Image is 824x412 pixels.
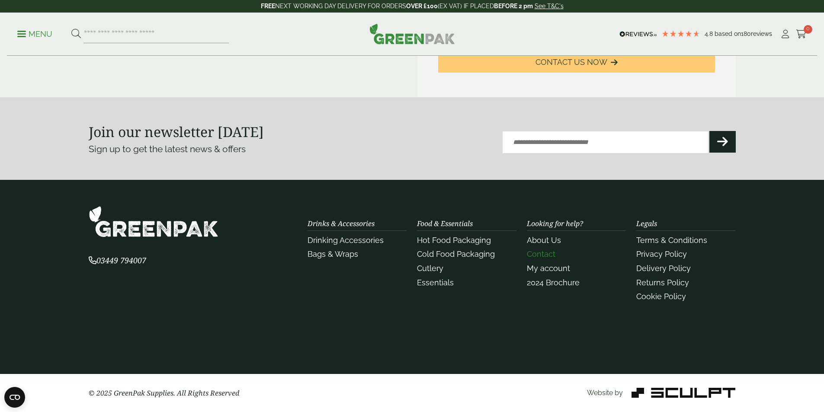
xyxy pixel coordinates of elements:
[89,122,264,141] strong: Join our newsletter [DATE]
[527,264,570,273] a: My account
[417,236,491,245] a: Hot Food Packaging
[636,292,686,301] a: Cookie Policy
[636,236,707,245] a: Terms & Conditions
[17,29,52,39] p: Menu
[804,25,812,34] span: 0
[417,249,495,259] a: Cold Food Packaging
[636,264,691,273] a: Delivery Policy
[705,30,715,37] span: 4.8
[535,57,607,67] span: Contact Us Now
[406,3,438,10] strong: OVER £100
[308,236,384,245] a: Drinking Accessories
[417,264,443,273] a: Cutlery
[535,3,564,10] a: See T&C's
[587,389,623,397] span: Website by
[89,388,298,398] p: © 2025 GreenPak Supplies. All Rights Reserved
[796,30,807,38] i: Cart
[751,30,772,37] span: reviews
[527,236,561,245] a: About Us
[4,387,25,408] button: Open CMP widget
[527,278,580,287] a: 2024 Brochure
[636,278,689,287] a: Returns Policy
[308,249,358,259] a: Bags & Wraps
[780,30,791,38] i: My Account
[636,249,687,259] a: Privacy Policy
[632,388,735,398] img: Sculpt
[661,30,700,38] div: 4.78 Stars
[438,51,715,73] button: Contact Us Now
[796,28,807,41] a: 0
[527,249,555,259] a: Contact
[417,278,454,287] a: Essentials
[89,255,146,265] span: 03449 794007
[89,142,380,156] p: Sign up to get the latest news & offers
[741,30,751,37] span: 180
[369,23,455,44] img: GreenPak Supplies
[89,257,146,265] a: 03449 794007
[89,206,218,237] img: GreenPak Supplies
[494,3,533,10] strong: BEFORE 2 pm
[261,3,275,10] strong: FREE
[715,30,741,37] span: Based on
[619,31,657,37] img: REVIEWS.io
[17,29,52,38] a: Menu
